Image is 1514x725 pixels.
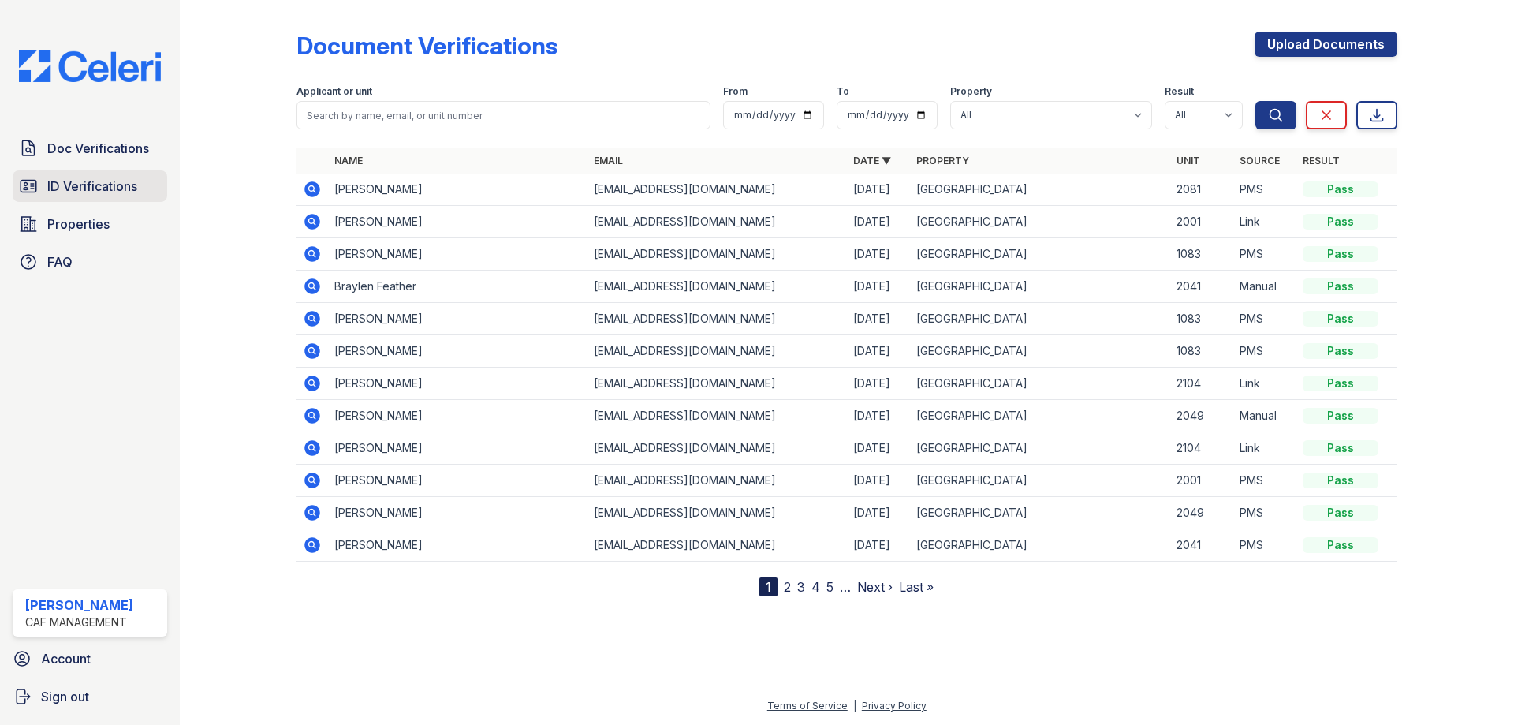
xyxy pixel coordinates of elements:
td: [EMAIL_ADDRESS][DOMAIN_NAME] [587,400,847,432]
div: [PERSON_NAME] [25,596,133,615]
td: [EMAIL_ADDRESS][DOMAIN_NAME] [587,238,847,271]
td: [DATE] [847,174,910,206]
td: PMS [1233,238,1296,271]
td: [DATE] [847,497,910,529]
td: PMS [1233,335,1296,368]
td: Link [1233,432,1296,465]
td: [PERSON_NAME] [328,465,587,497]
div: CAF Management [25,615,133,630]
td: [EMAIL_ADDRESS][DOMAIN_NAME] [587,368,847,400]
div: Pass [1303,440,1378,456]
td: 2001 [1170,465,1233,497]
td: [DATE] [847,368,910,400]
button: Sign out [6,681,173,712]
td: 1083 [1170,303,1233,335]
a: 5 [826,579,833,595]
td: [EMAIL_ADDRESS][DOMAIN_NAME] [587,271,847,303]
td: Manual [1233,400,1296,432]
td: [GEOGRAPHIC_DATA] [910,335,1169,368]
td: 2104 [1170,432,1233,465]
td: 2001 [1170,206,1233,238]
div: 1 [759,577,778,596]
div: Pass [1303,505,1378,521]
a: Property [916,155,969,166]
div: Pass [1303,473,1378,488]
td: [DATE] [847,303,910,335]
span: Sign out [41,687,89,706]
td: [EMAIL_ADDRESS][DOMAIN_NAME] [587,303,847,335]
a: Privacy Policy [862,700,927,712]
div: Pass [1303,246,1378,262]
td: [PERSON_NAME] [328,335,587,368]
div: Pass [1303,278,1378,294]
td: 2041 [1170,271,1233,303]
a: Last » [899,579,934,595]
td: [DATE] [847,465,910,497]
td: [DATE] [847,529,910,562]
span: Properties [47,215,110,234]
td: Link [1233,206,1296,238]
td: [PERSON_NAME] [328,303,587,335]
a: Name [334,155,363,166]
td: [EMAIL_ADDRESS][DOMAIN_NAME] [587,529,847,562]
td: [GEOGRAPHIC_DATA] [910,432,1169,465]
div: Pass [1303,311,1378,327]
a: 2 [784,579,791,595]
td: [GEOGRAPHIC_DATA] [910,271,1169,303]
a: Next › [857,579,893,595]
a: Upload Documents [1255,32,1397,57]
td: 2104 [1170,368,1233,400]
td: 2041 [1170,529,1233,562]
td: Link [1233,368,1296,400]
td: [DATE] [847,206,910,238]
span: ID Verifications [47,177,137,196]
td: [EMAIL_ADDRESS][DOMAIN_NAME] [587,206,847,238]
td: Braylen Feather [328,271,587,303]
td: [DATE] [847,335,910,368]
td: [GEOGRAPHIC_DATA] [910,465,1169,497]
a: Account [6,643,173,675]
td: [EMAIL_ADDRESS][DOMAIN_NAME] [587,465,847,497]
td: [EMAIL_ADDRESS][DOMAIN_NAME] [587,335,847,368]
input: Search by name, email, or unit number [296,101,710,129]
a: Unit [1177,155,1200,166]
a: FAQ [13,246,167,278]
td: PMS [1233,303,1296,335]
div: | [853,700,856,712]
td: 2049 [1170,400,1233,432]
a: Result [1303,155,1340,166]
td: 1083 [1170,238,1233,271]
label: To [837,85,849,98]
span: … [840,577,851,596]
div: Pass [1303,343,1378,359]
td: [PERSON_NAME] [328,206,587,238]
td: [GEOGRAPHIC_DATA] [910,238,1169,271]
td: [DATE] [847,271,910,303]
td: [PERSON_NAME] [328,174,587,206]
span: Doc Verifications [47,139,149,158]
div: Pass [1303,376,1378,391]
div: Pass [1303,181,1378,197]
td: [GEOGRAPHIC_DATA] [910,529,1169,562]
a: Properties [13,208,167,240]
td: [GEOGRAPHIC_DATA] [910,400,1169,432]
img: CE_Logo_Blue-a8612792a0a2168367f1c8372b55b34899dd931a85d93a1a3d3e32e68fde9ad4.png [6,50,173,82]
a: 4 [811,579,820,595]
label: Property [950,85,992,98]
td: PMS [1233,497,1296,529]
td: [PERSON_NAME] [328,238,587,271]
a: Email [594,155,623,166]
td: [PERSON_NAME] [328,529,587,562]
td: [PERSON_NAME] [328,368,587,400]
td: [PERSON_NAME] [328,432,587,465]
div: Pass [1303,537,1378,553]
td: [GEOGRAPHIC_DATA] [910,206,1169,238]
td: [DATE] [847,400,910,432]
td: [GEOGRAPHIC_DATA] [910,303,1169,335]
a: 3 [797,579,805,595]
td: [EMAIL_ADDRESS][DOMAIN_NAME] [587,432,847,465]
td: PMS [1233,529,1296,562]
td: 2081 [1170,174,1233,206]
td: [EMAIL_ADDRESS][DOMAIN_NAME] [587,497,847,529]
span: Account [41,649,91,668]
